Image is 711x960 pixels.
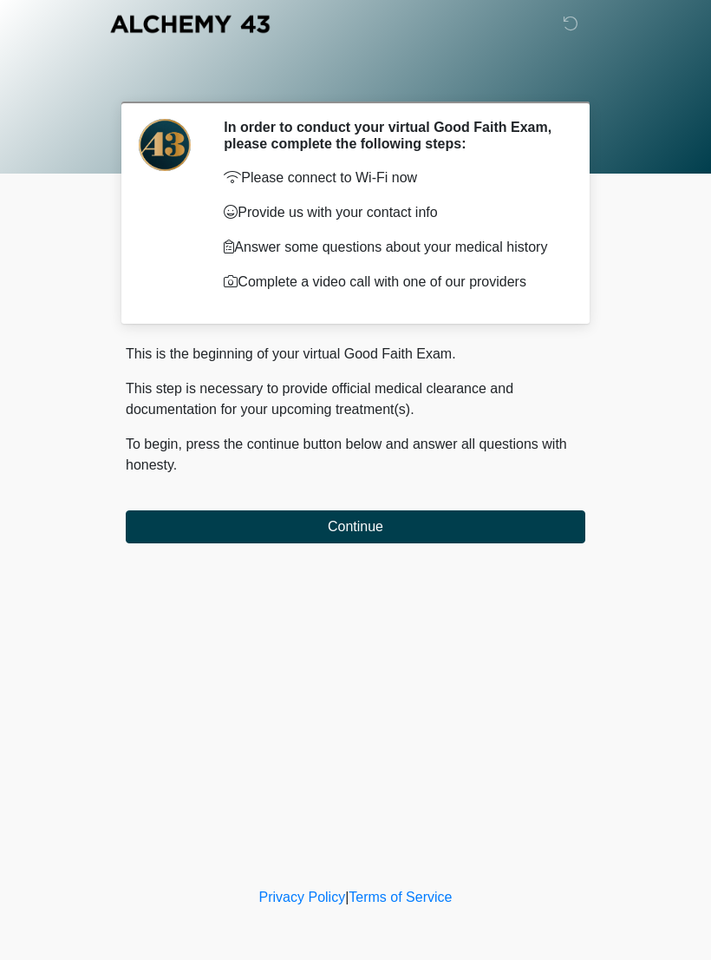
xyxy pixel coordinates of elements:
[113,62,598,95] h1: ‎ ‎ ‎ ‎
[224,272,559,293] p: Complete a video call with one of our providers
[224,119,559,152] h2: In order to conduct your virtual Good Faith Exam, please complete the following steps:
[126,434,585,476] p: To begin, press the continue button below and answer all questions with honesty.
[139,119,191,171] img: Agent Avatar
[126,344,585,365] p: This is the beginning of your virtual Good Faith Exam.
[224,168,559,188] p: Please connect to Wi-Fi now
[108,13,271,35] img: Alchemy 43 Logo
[126,510,585,543] button: Continue
[224,237,559,258] p: Answer some questions about your medical history
[224,202,559,223] p: Provide us with your contact info
[345,890,349,904] a: |
[349,890,452,904] a: Terms of Service
[259,890,346,904] a: Privacy Policy
[126,378,585,420] p: This step is necessary to provide official medical clearance and documentation for your upcoming ...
